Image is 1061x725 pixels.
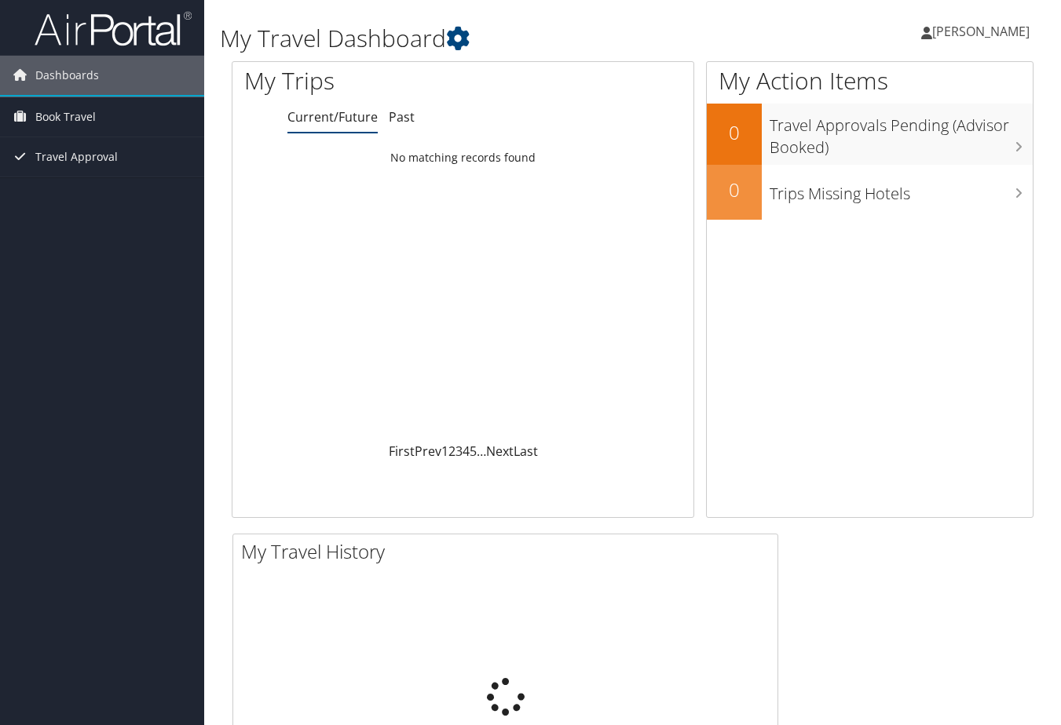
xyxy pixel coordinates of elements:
h2: 0 [707,119,762,146]
img: airportal-logo.png [35,10,192,47]
a: [PERSON_NAME] [921,8,1045,55]
span: … [477,443,486,460]
span: Travel Approval [35,137,118,177]
h3: Travel Approvals Pending (Advisor Booked) [770,107,1033,158]
h2: My Travel History [241,538,777,565]
a: Current/Future [287,108,378,126]
a: 1 [441,443,448,460]
a: 0Travel Approvals Pending (Advisor Booked) [707,104,1033,164]
h1: My Travel Dashboard [220,22,770,55]
span: Dashboards [35,56,99,95]
a: Next [486,443,514,460]
h2: 0 [707,177,762,203]
a: Prev [415,443,441,460]
h1: My Action Items [707,64,1033,97]
a: Past [389,108,415,126]
h1: My Trips [244,64,490,97]
span: [PERSON_NAME] [932,23,1030,40]
a: First [389,443,415,460]
td: No matching records found [232,144,693,172]
a: 5 [470,443,477,460]
span: Book Travel [35,97,96,137]
a: 4 [463,443,470,460]
a: Last [514,443,538,460]
a: 0Trips Missing Hotels [707,165,1033,220]
a: 3 [455,443,463,460]
a: 2 [448,443,455,460]
h3: Trips Missing Hotels [770,175,1033,205]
